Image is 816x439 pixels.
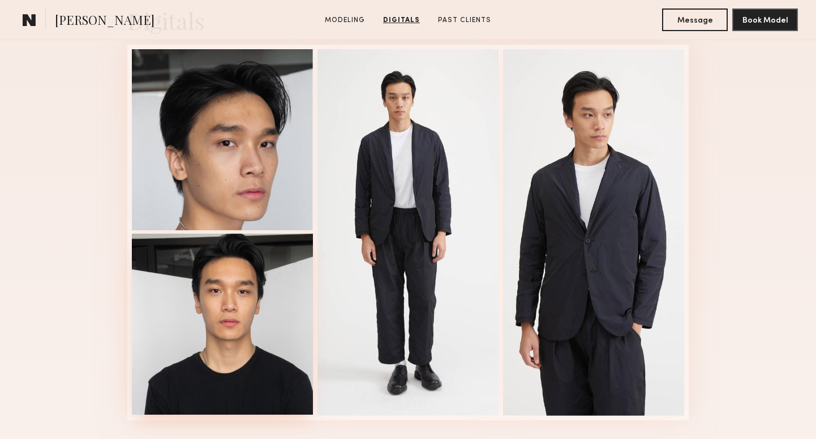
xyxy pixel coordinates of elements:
a: Past Clients [433,15,496,25]
span: [PERSON_NAME] [55,11,154,31]
a: Book Model [732,15,798,24]
button: Message [662,8,728,31]
a: Digitals [379,15,424,25]
a: Modeling [320,15,370,25]
button: Book Model [732,8,798,31]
